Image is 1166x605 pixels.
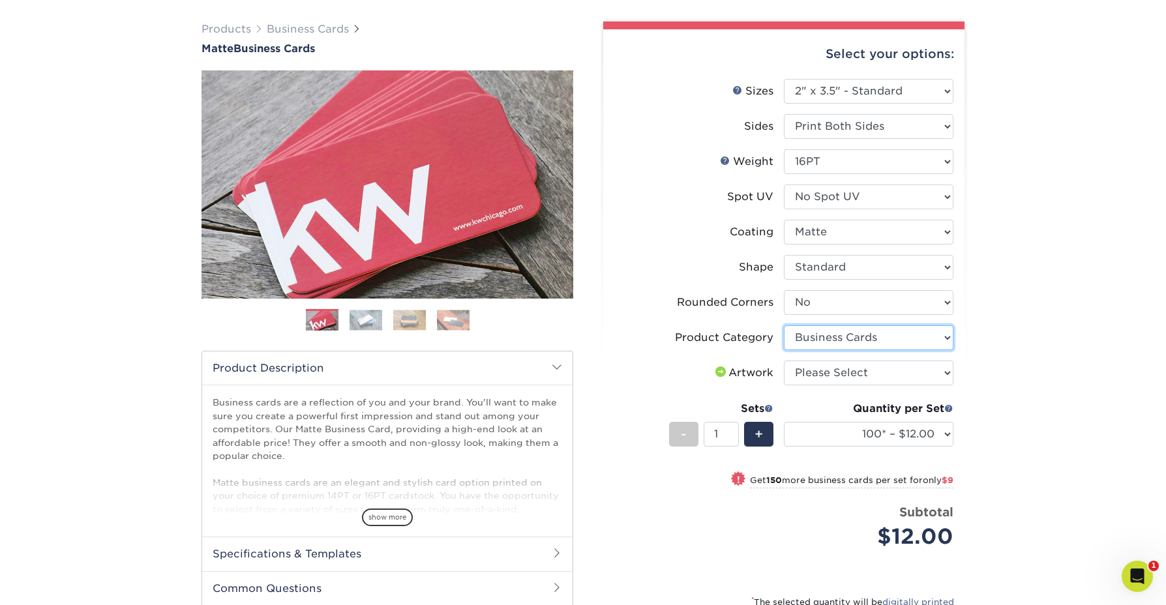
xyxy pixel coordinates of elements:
[202,42,233,55] span: Matte
[213,396,562,582] p: Business cards are a reflection of you and your brand. You'll want to make sure you create a powe...
[202,42,573,55] a: MatteBusiness Cards
[614,29,954,79] div: Select your options:
[713,365,773,381] div: Artwork
[437,310,470,330] img: Business Cards 04
[739,259,773,275] div: Shape
[3,565,111,600] iframe: Google Customer Reviews
[202,23,251,35] a: Products
[755,424,763,444] span: +
[669,401,773,417] div: Sets
[1148,561,1159,571] span: 1
[794,521,953,552] div: $12.00
[737,473,740,486] span: !
[675,330,773,346] div: Product Category
[350,310,382,330] img: Business Cards 02
[681,424,687,444] span: -
[766,475,782,485] strong: 150
[677,295,773,310] div: Rounded Corners
[730,224,773,240] div: Coating
[732,83,773,99] div: Sizes
[362,509,413,526] span: show more
[899,505,953,519] strong: Subtotal
[727,189,773,205] div: Spot UV
[923,475,953,485] span: only
[720,154,773,170] div: Weight
[202,537,573,570] h2: Specifications & Templates
[306,304,338,337] img: Business Cards 01
[784,401,953,417] div: Quantity per Set
[750,475,953,488] small: Get more business cards per set for
[393,310,426,330] img: Business Cards 03
[267,23,349,35] a: Business Cards
[744,119,773,134] div: Sides
[202,351,573,385] h2: Product Description
[202,571,573,605] h2: Common Questions
[1122,561,1153,592] iframe: Intercom live chat
[202,42,573,55] h1: Business Cards
[942,475,953,485] span: $9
